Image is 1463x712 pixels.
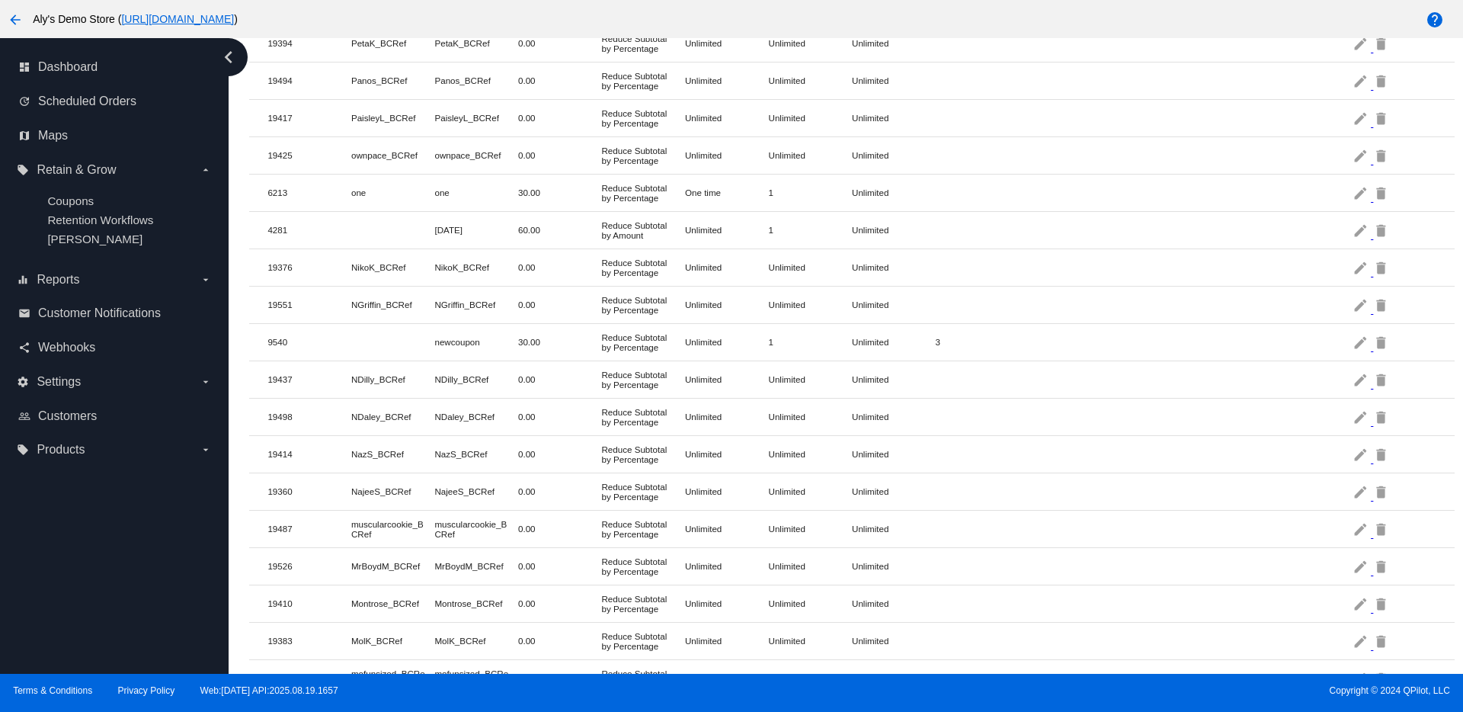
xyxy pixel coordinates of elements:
[1353,479,1371,503] mat-icon: edit
[434,445,518,463] mat-cell: NazS_BCRef
[1373,517,1391,540] mat-icon: delete
[1373,592,1391,615] mat-icon: delete
[434,483,518,500] mat-cell: NajeeS_BCRef
[685,370,769,388] mat-cell: Unlimited
[601,329,685,356] mat-cell: Reduce Subtotal by Percentage
[685,557,769,575] mat-cell: Unlimited
[434,370,518,388] mat-cell: NDilly_BCRef
[267,72,351,89] mat-cell: 19494
[38,129,68,143] span: Maps
[685,595,769,612] mat-cell: Unlimited
[267,296,351,313] mat-cell: 19551
[518,109,602,127] mat-cell: 0.00
[518,333,602,351] mat-cell: 30.00
[518,520,602,537] mat-cell: 0.00
[852,483,936,500] mat-cell: Unlimited
[1373,479,1391,503] mat-icon: delete
[685,34,769,52] mat-cell: Unlimited
[267,483,351,500] mat-cell: 19360
[351,370,435,388] mat-cell: NDilly_BCRef
[1353,629,1371,653] mat-icon: edit
[685,109,769,127] mat-cell: Unlimited
[18,404,212,428] a: people_outline Customers
[47,233,142,245] span: [PERSON_NAME]
[518,296,602,313] mat-cell: 0.00
[200,685,338,696] a: Web:[DATE] API:2025.08.19.1657
[601,441,685,468] mat-cell: Reduce Subtotal by Percentage
[1373,442,1391,466] mat-icon: delete
[18,89,212,114] a: update Scheduled Orders
[434,109,518,127] mat-cell: PaisleyL_BCRef
[267,557,351,575] mat-cell: 19526
[601,179,685,207] mat-cell: Reduce Subtotal by Percentage
[351,184,435,201] mat-cell: one
[1353,554,1371,578] mat-icon: edit
[18,410,30,422] i: people_outline
[1373,367,1391,391] mat-icon: delete
[601,665,685,692] mat-cell: Reduce Subtotal by Percentage
[518,221,602,239] mat-cell: 60.00
[1353,330,1371,354] mat-icon: edit
[769,557,853,575] mat-cell: Unlimited
[1353,592,1371,615] mat-icon: edit
[601,553,685,580] mat-cell: Reduce Subtotal by Percentage
[216,45,241,69] i: chevron_left
[351,72,435,89] mat-cell: Panos_BCRef
[769,370,853,388] mat-cell: Unlimited
[351,445,435,463] mat-cell: NazS_BCRef
[769,483,853,500] mat-cell: Unlimited
[1373,143,1391,167] mat-icon: delete
[351,665,435,692] mat-cell: mofunsized_BCRef
[685,445,769,463] mat-cell: Unlimited
[769,632,853,649] mat-cell: Unlimited
[38,306,161,320] span: Customer Notifications
[267,669,351,687] mat-cell: 19560
[518,557,602,575] mat-cell: 0.00
[1373,405,1391,428] mat-icon: delete
[434,146,518,164] mat-cell: ownpace_BCRef
[1373,293,1391,316] mat-icon: delete
[601,30,685,57] mat-cell: Reduce Subtotal by Percentage
[601,627,685,655] mat-cell: Reduce Subtotal by Percentage
[1373,106,1391,130] mat-icon: delete
[434,72,518,89] mat-cell: Panos_BCRef
[351,408,435,425] mat-cell: NDaley_BCRef
[434,221,518,239] mat-cell: [DATE]
[13,685,92,696] a: Terms & Conditions
[852,520,936,537] mat-cell: Unlimited
[1373,69,1391,92] mat-icon: delete
[852,370,936,388] mat-cell: Unlimited
[685,258,769,276] mat-cell: Unlimited
[1426,11,1444,29] mat-icon: help
[518,483,602,500] mat-cell: 0.00
[351,632,435,649] mat-cell: MolK_BCRef
[518,445,602,463] mat-cell: 0.00
[434,333,518,351] mat-cell: newcoupon
[852,34,936,52] mat-cell: Unlimited
[1373,629,1391,653] mat-icon: delete
[685,520,769,537] mat-cell: Unlimited
[351,483,435,500] mat-cell: NajeeS_BCRef
[434,515,518,543] mat-cell: muscularcookie_BCRef
[518,258,602,276] mat-cell: 0.00
[37,163,116,177] span: Retain & Grow
[18,95,30,107] i: update
[18,342,30,354] i: share
[769,408,853,425] mat-cell: Unlimited
[351,146,435,164] mat-cell: ownpace_BCRef
[351,557,435,575] mat-cell: MrBoydM_BCRef
[17,444,29,456] i: local_offer
[1353,293,1371,316] mat-icon: edit
[601,403,685,431] mat-cell: Reduce Subtotal by Percentage
[852,296,936,313] mat-cell: Unlimited
[47,213,153,226] a: Retention Workflows
[267,520,351,537] mat-cell: 19487
[769,72,853,89] mat-cell: Unlimited
[1373,554,1391,578] mat-icon: delete
[1353,442,1371,466] mat-icon: edit
[47,194,94,207] span: Coupons
[769,520,853,537] mat-cell: Unlimited
[518,669,602,687] mat-cell: 0.00
[1373,255,1391,279] mat-icon: delete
